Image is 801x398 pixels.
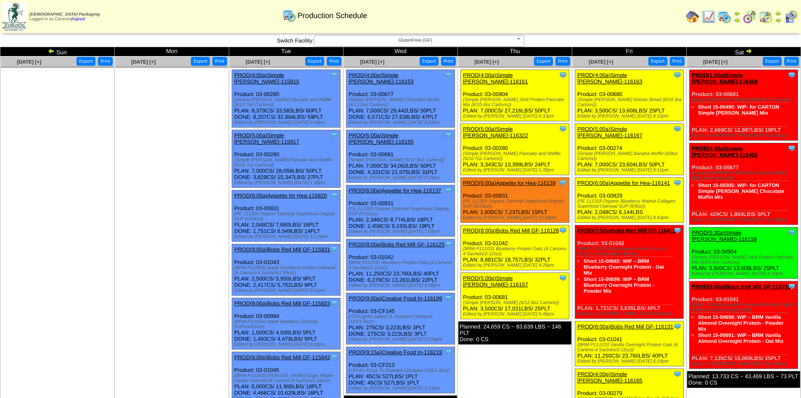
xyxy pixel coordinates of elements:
[297,11,367,20] span: Production Schedule
[463,151,569,161] div: (Simple [PERSON_NAME] Pancake and Waffle (6/10.7oz Cartons))
[575,124,684,175] div: Product: 03-00274 PLAN: 7,000CS / 23,604LBS / 50PLT
[461,124,569,175] div: Product: 03-00280 PLAN: 3,343CS / 13,399LBS / 24PLT
[692,302,798,313] div: (BRM P111033 Vanilla Overnight Protein Oats (4 Cartons-4 Sachets/2.12oz))
[344,47,458,56] td: Wed
[360,59,384,65] a: [DATE] [+]
[692,361,798,366] div: Edited by [PERSON_NAME] [DATE] 3:50pm
[692,255,798,265] div: (Simple [PERSON_NAME] JAW Protein Pancake Mix (6/10.4oz Cartons))
[575,178,684,223] div: Product: 03-00829 PLAN: 2,048CS / 6,144LBS
[349,337,455,342] div: Edited by [PERSON_NAME] [DATE] 12:56pm
[692,145,758,158] a: PROD(4:30a)Simple [PERSON_NAME]-116402
[234,300,330,307] a: PROD(9:00a)Bobs Red Mill GF-115823
[234,158,340,168] div: (Simple [PERSON_NAME] Pancake and Waffle (6/10.7oz Cartons))
[330,131,338,139] img: Tooltip
[577,168,683,173] div: Edited by [PERSON_NAME] [DATE] 8:11pm
[690,143,798,225] div: Product: 03-00677 PLAN: 429CS / 1,804LBS / 3PLT
[0,47,115,56] td: Sun
[318,35,513,45] span: GlutenFree (GF)
[349,97,455,107] div: (Simple [PERSON_NAME] Chocolate Muffin (6/11.2oz Cartons))
[98,57,113,66] button: Print
[349,260,455,270] div: (BRM P111031 Blueberry Protein Oats (4 Cartons-4 Sachets/2.12oz))
[577,215,683,220] div: Edited by [PERSON_NAME] [DATE] 8:43pm
[234,354,330,361] a: PROD(8:00p)Bobs Red Mill GF-115842
[559,125,567,133] img: Tooltip
[474,59,499,65] a: [DATE] [+]
[349,72,414,85] a: PROD(4:00a)Simple [PERSON_NAME]-116153
[234,72,299,85] a: PROD(4:00a)Simple [PERSON_NAME]-115815
[698,332,783,344] a: Short 15-00691: WIP – BRM Vanilla Almond Overnight Protein - Oat Mix
[349,187,441,194] a: PROD(6:00a)Appetite for Hea-116137
[692,72,758,85] a: PROD(1:00a)Simple [PERSON_NAME]-116408
[463,263,569,268] div: Edited by [PERSON_NAME] [DATE] 4:26pm
[458,47,572,56] td: Thu
[690,70,798,141] div: Product: 03-00681 PLAN: 2,669CS / 12,987LBS / 19PLT
[692,133,798,138] div: Edited by [PERSON_NAME] [DATE] 3:00pm
[692,283,791,290] a: PROD(9:00p)Bobs Red Mill GF-115785
[305,57,324,66] button: Export
[232,70,341,128] div: Product: 03-00280 PLAN: 8,379CS / 33,583LBS / 60PLT DONE: 8,207CS / 32,894LBS / 59PLT
[234,342,340,347] div: Edited by [PERSON_NAME] [DATE] 9:02pm
[577,151,683,161] div: (Simple [PERSON_NAME] Banana Muffin (6/9oz Cartons))
[692,230,757,242] a: PROD(5:30a)Simple [PERSON_NAME]-116159
[461,70,569,121] div: Product: 03-00904 PLAN: 7,000CS / 27,216LBS / 50PLT
[698,314,783,332] a: Short 15-00698: WIP – BRM Vanilla Almond Overnight Protein - Powder Mix
[349,241,444,248] a: PROD(8:00a)Bobs Red Mill GF-116125
[559,226,567,235] img: Tooltip
[212,57,227,66] button: Print
[577,227,676,234] a: PROD(7:50a)Bobs Red Mill GF-116419
[534,57,553,66] button: Export
[232,244,341,296] div: Product: 03-01043 PLAN: 2,500CS / 5,950LBS / 9PLT DONE: 2,417CS / 5,752LBS / 9PLT
[349,158,455,163] div: (Simple [PERSON_NAME] (6/12.9oz Cartons))
[346,185,455,237] div: Product: 03-00831 PLAN: 2,346CS / 8,774LBS / 18PLT DONE: 2,458CS / 9,193LBS / 19PLT
[692,97,798,102] div: (Simple [PERSON_NAME] (6/12.9oz Cartons))
[463,97,569,107] div: (Simple [PERSON_NAME] JAW Protein Pancake Mix (6/10.4oz Cartons))
[3,3,26,31] img: zoroco-logo-small.webp
[234,180,340,185] div: Edited by [PERSON_NAME] [DATE] 1:38pm
[673,179,682,187] img: Tooltip
[743,10,756,24] img: calendarblend.gif
[687,371,800,388] div: Planned: 13,733 CS ~ 43,469 LBS ~ 73 PLT Done: 0 CS
[29,12,100,17] span: [DEMOGRAPHIC_DATA] Packaging
[234,265,340,275] div: (BRM P110938 Apple Cinnamon Instant Oatmeal (4 Cartons-6 Sachets/1.59oz))
[77,57,95,66] button: Export
[232,130,341,188] div: Product: 03-00280 PLAN: 7,000CS / 28,056LBS / 50PLT DONE: 3,829CS / 15,347LBS / 27PLT
[330,71,338,79] img: Tooltip
[463,275,528,288] a: PROD(5:00p)Simple [PERSON_NAME]-116157
[330,245,338,254] img: Tooltip
[420,57,439,66] button: Export
[444,294,453,302] img: Tooltip
[234,373,340,383] div: (BRM P110939 [PERSON_NAME] Sugar Maple Instant Oatmeal (4 Cartons-6 Sachets/1.59oz))
[330,299,338,307] img: Tooltip
[349,349,442,355] a: PROD(9:15a)Creative Food In-116219
[559,179,567,187] img: Tooltip
[577,323,673,330] a: PROD(8:00a)Bobs Red Mill GF-116131
[463,168,569,173] div: Edited by [PERSON_NAME] [DATE] 1:35pm
[131,59,156,65] a: [DATE] [+]
[589,59,613,65] span: [DATE] [+]
[234,132,299,145] a: PROD(5:00a)Simple [PERSON_NAME]-115817
[703,59,727,65] a: [DATE] [+]
[234,234,340,239] div: Edited by [PERSON_NAME] [DATE] 12:28pm
[346,293,455,345] div: Product: 03-CF145 PLAN: 275CS / 3,223LBS / 3PLT DONE: 275CS / 3,223LBS / 3PLT
[759,10,772,24] img: calendarinout.gif
[349,314,455,324] div: (CFI-Lightly Salted TL Roasted Chickpea (125/1.5oz))
[788,144,796,152] img: Tooltip
[718,10,731,24] img: calendarprod.gif
[559,71,567,79] img: Tooltip
[349,206,455,216] div: (PE 111300 Organic Oatmeal Superfood Original SUP (6/10oz))
[346,347,455,393] div: Product: 03-CF213 PLAN: 45CS / 527LBS / 1PLT DONE: 45CS / 527LBS / 1PLT
[559,274,567,282] img: Tooltip
[577,97,683,107] div: (Simple [PERSON_NAME] Artisan Bread (6/10.4oz Cartons))
[48,48,55,54] img: arrowleft.gif
[234,211,340,222] div: (PE 111300 Organic Oatmeal Superfood Original SUP (6/10oz))
[584,276,654,294] a: Short 15-00699: WIP – BRM Blueberry Overnight Protein - Powder Mix
[463,312,569,317] div: Edited by [PERSON_NAME] [DATE] 6:48pm
[734,17,740,24] img: arrowright.gif
[232,190,341,242] div: Product: 03-00831 PLAN: 2,048CS / 7,660LBS / 16PLT DONE: 1,751CS / 6,549LBS / 14PLT
[349,229,455,234] div: Edited by [PERSON_NAME] [DATE] 7:09pm
[29,12,100,21] span: Logged in as Caceves
[572,47,687,56] td: Fri
[763,57,782,66] button: Export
